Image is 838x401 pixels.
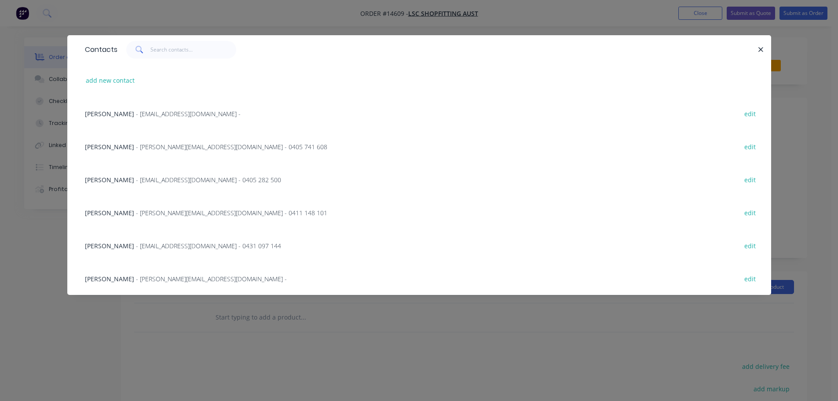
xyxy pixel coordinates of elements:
[85,209,134,217] span: [PERSON_NAME]
[136,209,327,217] span: - [PERSON_NAME][EMAIL_ADDRESS][DOMAIN_NAME] - 0411 148 101
[81,36,117,64] div: Contacts
[740,239,761,251] button: edit
[740,140,761,152] button: edit
[136,176,281,184] span: - [EMAIL_ADDRESS][DOMAIN_NAME] - 0405 282 500
[85,143,134,151] span: [PERSON_NAME]
[85,242,134,250] span: [PERSON_NAME]
[81,74,139,86] button: add new contact
[136,242,281,250] span: - [EMAIL_ADDRESS][DOMAIN_NAME] - 0431 097 144
[85,176,134,184] span: [PERSON_NAME]
[136,143,327,151] span: - [PERSON_NAME][EMAIL_ADDRESS][DOMAIN_NAME] - 0405 741 608
[136,110,241,118] span: - [EMAIL_ADDRESS][DOMAIN_NAME] -
[740,206,761,218] button: edit
[85,110,134,118] span: [PERSON_NAME]
[740,107,761,119] button: edit
[740,173,761,185] button: edit
[740,272,761,284] button: edit
[85,275,134,283] span: [PERSON_NAME]
[150,41,236,59] input: Search contacts...
[136,275,287,283] span: - [PERSON_NAME][EMAIL_ADDRESS][DOMAIN_NAME] -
